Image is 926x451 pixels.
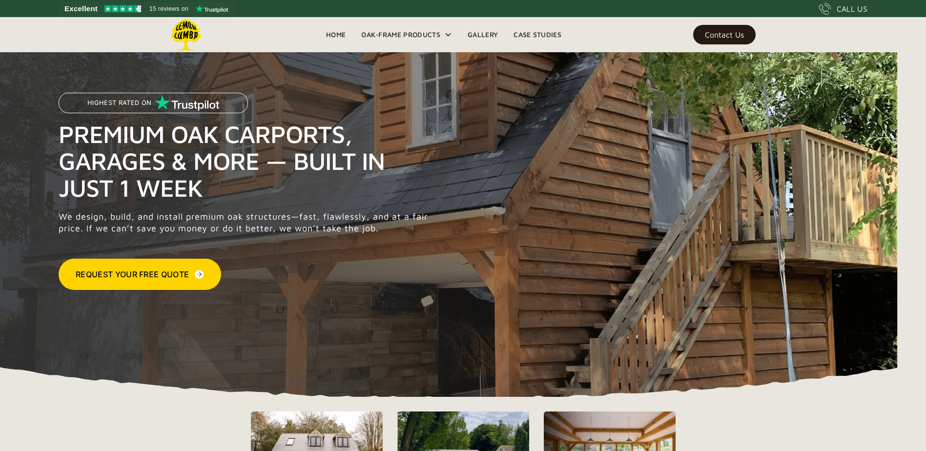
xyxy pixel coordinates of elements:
a: Home [318,27,353,42]
img: Trustpilot 4.5 stars [104,5,141,12]
img: Trustpilot logo [196,5,228,13]
p: Highest Rated on [87,100,151,106]
a: CALL US [819,3,867,15]
a: Request Your Free Quote [59,259,221,290]
div: Contact Us [705,31,744,38]
a: See Lemon Lumba reviews on Trustpilot [59,2,235,16]
a: Gallery [460,27,506,42]
a: Case Studies [506,27,569,42]
a: Highest Rated on [59,93,248,121]
div: Oak-Frame Products [361,29,440,41]
span: Excellent [64,3,98,15]
div: Request Your Free Quote [76,268,189,280]
span: 15 reviews on [149,3,188,15]
h1: Premium Oak Carports, Garages & More — Built in Just 1 Week [59,121,433,201]
a: Contact Us [693,25,756,44]
p: We design, build, and install premium oak structures—fast, flawlessly, and at a fair price. If we... [59,211,433,234]
div: CALL US [837,3,867,15]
